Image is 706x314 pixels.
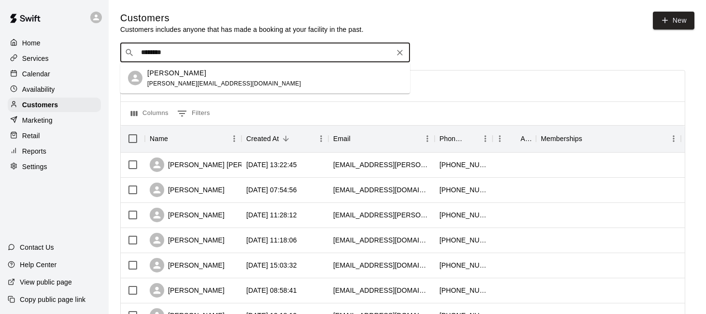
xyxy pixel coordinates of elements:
h5: Customers [120,12,364,25]
span: [PERSON_NAME][EMAIL_ADDRESS][DOMAIN_NAME] [147,80,301,86]
button: Sort [279,132,293,145]
div: [PERSON_NAME] [PERSON_NAME] [150,157,283,172]
p: Reports [22,146,46,156]
p: Copy public page link [20,295,85,304]
div: Created At [241,125,328,152]
div: Name [150,125,168,152]
button: Sort [351,132,364,145]
div: +14153783912 [439,235,488,245]
div: e.andi.kelly@gmail.com [333,210,430,220]
p: Contact Us [20,243,54,252]
div: [PERSON_NAME] [150,183,225,197]
div: Phone Number [435,125,493,152]
button: Sort [507,132,521,145]
a: Availability [8,82,101,97]
div: 2025-10-12 13:22:45 [246,160,297,170]
p: Calendar [22,69,50,79]
div: Age [493,125,536,152]
div: prizes.froth.2d@icloud.com [333,185,430,195]
p: Settings [22,162,47,171]
p: Availability [22,85,55,94]
div: Memberships [541,125,582,152]
a: Reports [8,144,101,158]
button: Menu [666,131,681,146]
div: Phone Number [439,125,465,152]
div: [PERSON_NAME] [150,283,225,298]
a: Home [8,36,101,50]
p: [PERSON_NAME] [147,68,206,78]
button: Menu [493,131,507,146]
a: New [653,12,694,29]
button: Sort [465,132,478,145]
a: Customers [8,98,101,112]
div: Email [333,125,351,152]
div: Age [521,125,531,152]
div: 2025-10-11 11:28:12 [246,210,297,220]
button: Menu [420,131,435,146]
a: Retail [8,128,101,143]
p: Customers includes anyone that has made a booking at your facility in the past. [120,25,364,34]
div: 2025-10-12 07:54:56 [246,185,297,195]
button: Select columns [128,106,171,121]
a: Settings [8,159,101,174]
div: [PERSON_NAME] [150,258,225,272]
p: Marketing [22,115,53,125]
div: +14154074047 [439,260,488,270]
button: Menu [314,131,328,146]
p: Customers [22,100,58,110]
button: Sort [582,132,596,145]
p: Help Center [20,260,56,270]
button: Clear [393,46,407,59]
button: Sort [168,132,182,145]
div: 2025-10-11 11:18:06 [246,235,297,245]
a: Services [8,51,101,66]
p: Retail [22,131,40,141]
div: yongho.annmarie@gmail.com [333,160,430,170]
div: 2025-10-10 15:03:32 [246,260,297,270]
a: Marketing [8,113,101,128]
div: averywhitmarsh@gmail.com [333,235,430,245]
div: +14157348392 [439,210,488,220]
div: +16162630120 [439,160,488,170]
p: Services [22,54,49,63]
div: [PERSON_NAME] [150,233,225,247]
p: View public page [20,277,72,287]
div: Created At [246,125,279,152]
p: Home [22,38,41,48]
div: dean elliott [128,71,142,86]
div: [PERSON_NAME] [150,208,225,222]
button: Show filters [175,106,212,121]
div: wmcglynn9@gmail.com [333,285,430,295]
div: Search customers by name or email [120,43,410,62]
div: +14086433423 [439,285,488,295]
div: 2025-10-10 08:58:41 [246,285,297,295]
div: aliciag@hotmail.com [333,260,430,270]
button: Menu [227,131,241,146]
div: Name [145,125,241,152]
div: +13103670577 [439,185,488,195]
button: Menu [478,131,493,146]
a: Calendar [8,67,101,81]
div: Email [328,125,435,152]
div: Memberships [536,125,681,152]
